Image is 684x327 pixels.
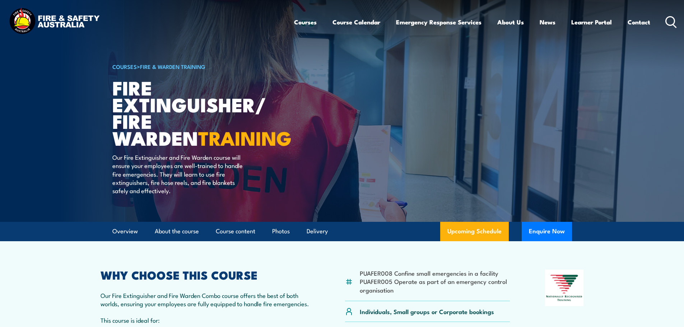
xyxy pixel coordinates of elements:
[396,13,481,32] a: Emergency Response Services
[360,277,510,294] li: PUAFER005 Operate as part of an emergency control organisation
[360,307,494,316] p: Individuals, Small groups or Corporate bookings
[497,13,524,32] a: About Us
[101,270,310,280] h2: WHY CHOOSE THIS COURSE
[101,291,310,308] p: Our Fire Extinguisher and Fire Warden Combo course offers the best of both worlds, ensuring your ...
[522,222,572,241] button: Enquire Now
[360,269,510,277] li: PUAFER008 Confine small emergencies in a facility
[628,13,650,32] a: Contact
[440,222,509,241] a: Upcoming Schedule
[545,270,584,306] img: Nationally Recognised Training logo.
[540,13,555,32] a: News
[294,13,317,32] a: Courses
[112,62,137,70] a: COURSES
[332,13,380,32] a: Course Calendar
[155,222,199,241] a: About the course
[112,79,290,146] h1: Fire Extinguisher/ Fire Warden
[140,62,205,70] a: Fire & Warden Training
[216,222,255,241] a: Course content
[101,316,310,324] p: This course is ideal for:
[112,62,290,71] h6: >
[571,13,612,32] a: Learner Portal
[272,222,290,241] a: Photos
[112,222,138,241] a: Overview
[198,122,292,152] strong: TRAINING
[112,153,243,195] p: Our Fire Extinguisher and Fire Warden course will ensure your employees are well-trained to handl...
[307,222,328,241] a: Delivery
